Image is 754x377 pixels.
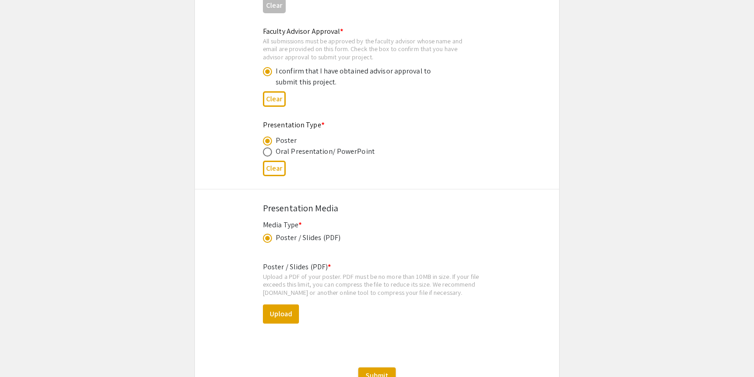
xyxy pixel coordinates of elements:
[276,66,435,88] div: I confirm that I have obtained advisor approval to submit this project.
[263,26,344,36] mat-label: Faculty Advisor Approval
[263,91,286,106] button: Clear
[263,120,325,130] mat-label: Presentation Type
[263,37,476,61] div: All submissions must be approved by the faculty advisor whose name and email are provided on this...
[263,272,491,297] div: Upload a PDF of your poster. PDF must be no more than 10MB in size. If your file exceeds this lim...
[263,304,299,324] button: Upload
[276,135,297,146] div: Poster
[276,232,340,243] div: Poster / Slides (PDF)
[263,220,302,230] mat-label: Media Type
[7,336,39,370] iframe: Chat
[263,201,491,215] div: Presentation Media
[263,262,331,272] mat-label: Poster / Slides (PDF)
[263,161,286,176] button: Clear
[276,146,375,157] div: Oral Presentation/ PowerPoint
